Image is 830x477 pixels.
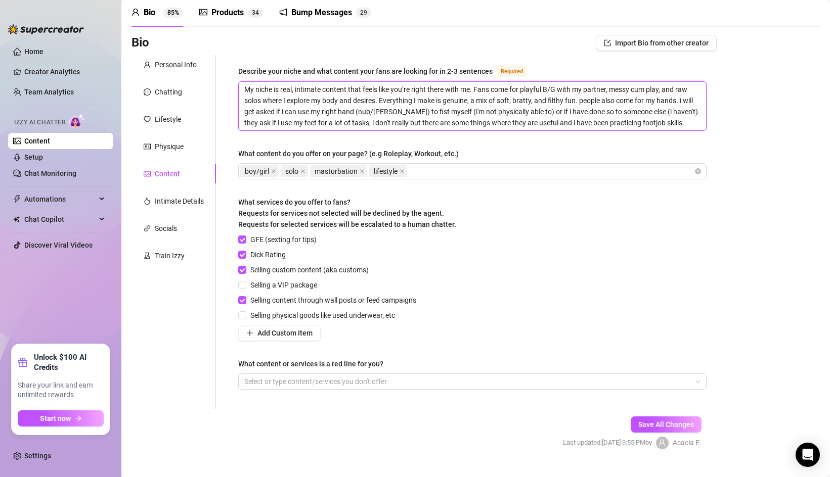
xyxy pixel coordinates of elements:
span: user [144,61,151,68]
h3: Bio [132,35,149,51]
span: import [604,39,611,46]
a: Settings [24,452,51,460]
span: user [659,439,666,446]
span: Selling content through wall posts or feed campaigns [246,295,420,306]
span: Save All Changes [638,420,694,428]
span: Add Custom Item [257,329,313,337]
span: Chat Copilot [24,211,96,227]
label: What content or services is a red line for you? [238,358,390,369]
span: Share your link and earn unlimited rewards [18,380,104,400]
button: Add Custom Item [238,325,321,341]
span: close [400,169,405,174]
a: Chat Monitoring [24,169,76,177]
div: Lifestyle [155,114,181,125]
span: picture [144,170,151,177]
span: notification [279,8,287,16]
div: Open Intercom Messenger [796,443,820,467]
span: masturbation [315,166,358,177]
span: boy/girl [245,166,269,177]
span: idcard [144,143,151,150]
span: Start now [40,414,71,422]
a: Creator Analytics [24,64,105,80]
span: close [300,169,305,174]
div: Content [155,168,180,179]
span: fire [144,198,151,205]
div: Describe your niche and what content your fans are looking for in 2-3 sentences [238,66,493,77]
span: Dick Rating [246,249,290,260]
img: logo-BBDzfeDw.svg [8,24,84,34]
div: What content or services is a red line for you? [238,358,383,369]
div: Physique [155,141,184,152]
span: Required [497,66,527,77]
strong: Unlock $100 AI Credits [34,352,104,372]
button: Import Bio from other creator [596,35,717,51]
span: lifestyle [369,165,407,177]
span: Izzy AI Chatter [14,118,65,127]
span: close-circle [695,168,701,174]
sup: 85% [163,8,183,18]
span: solo [281,165,308,177]
button: Start nowarrow-right [18,410,104,426]
span: thunderbolt [13,195,21,203]
sup: 34 [248,8,263,18]
div: Chatting [155,86,182,98]
a: Team Analytics [24,88,74,96]
span: solo [285,166,298,177]
a: Home [24,47,43,56]
sup: 29 [356,8,371,18]
span: 9 [364,9,367,16]
img: Chat Copilot [13,216,20,223]
div: What content do you offer on your page? (e.g Roleplay, Workout, etc.) [238,148,459,159]
span: boy/girl [240,165,279,177]
span: GFE (sexting for tips) [246,234,321,245]
span: link [144,225,151,232]
textarea: Describe your niche and what content your fans are looking for in 2-3 sentences [239,82,706,130]
span: message [144,88,151,96]
span: picture [199,8,207,16]
span: Selling physical goods like used underwear, etc [246,310,399,321]
button: Save All Changes [631,416,702,433]
span: Acacia E. [673,437,702,448]
div: Intimate Details [155,196,204,207]
span: masturbation [310,165,367,177]
img: AI Chatter [69,114,85,128]
span: plus [246,329,253,337]
input: What content do you offer on your page? (e.g Roleplay, Workout, etc.) [409,165,411,177]
span: arrow-right [75,415,82,422]
div: Train Izzy [155,250,185,261]
span: Selling a VIP package [246,279,321,291]
span: heart [144,116,151,123]
span: 2 [360,9,364,16]
input: What content or services is a red line for you? [244,375,246,388]
span: Import Bio from other creator [615,39,709,47]
label: Describe your niche and what content your fans are looking for in 2-3 sentences [238,65,538,77]
span: What services do you offer to fans? Requests for services not selected will be declined by the ag... [238,198,456,228]
div: Socials [155,223,177,234]
span: gift [18,357,28,367]
div: Personal Info [155,59,197,70]
span: Selling custom content (aka customs) [246,264,373,275]
span: close [360,169,365,174]
span: Automations [24,191,96,207]
a: Discover Viral Videos [24,241,93,249]
div: Bump Messages [291,7,352,19]
span: 3 [252,9,255,16]
label: What content do you offer on your page? (e.g Roleplay, Workout, etc.) [238,148,466,159]
span: user [132,8,140,16]
a: Content [24,137,50,145]
span: close [271,169,276,174]
div: Bio [144,7,155,19]
span: experiment [144,252,151,259]
span: lifestyle [374,166,398,177]
div: Products [211,7,244,19]
span: 4 [255,9,259,16]
span: Last updated: [DATE] 9:55 PM by [563,438,652,448]
a: Setup [24,153,43,161]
